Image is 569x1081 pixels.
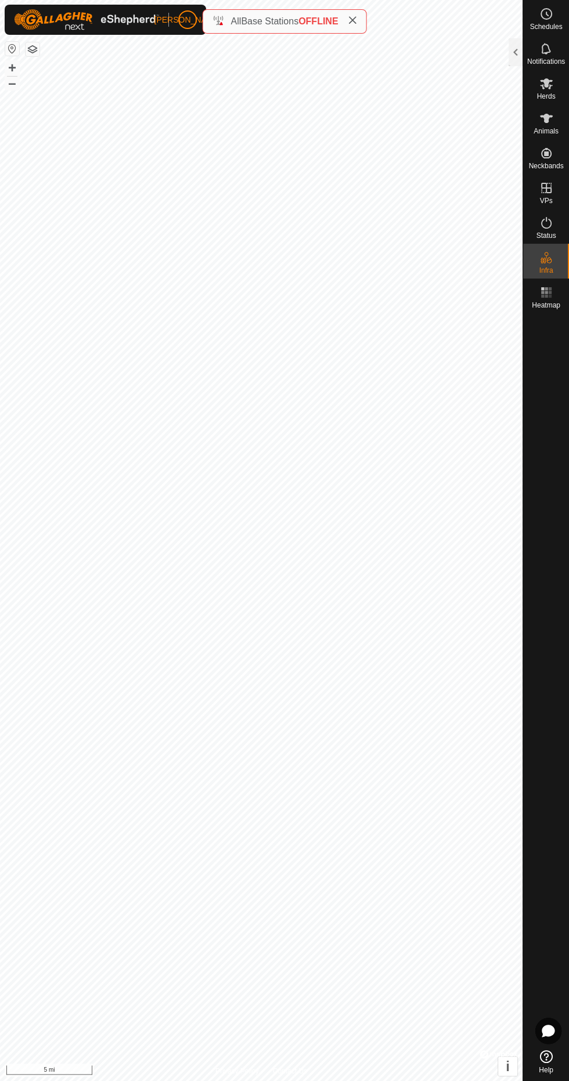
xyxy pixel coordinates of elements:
[215,1066,259,1076] a: Privacy Policy
[539,197,552,204] span: VPs
[231,16,242,26] span: All
[539,1066,553,1073] span: Help
[26,42,39,56] button: Map Layers
[273,1066,307,1076] a: Contact Us
[154,14,221,26] span: [PERSON_NAME]
[523,1046,569,1078] a: Help
[14,9,159,30] img: Gallagher Logo
[532,302,560,309] span: Heatmap
[530,23,562,30] span: Schedules
[5,76,19,90] button: –
[298,16,338,26] span: OFFLINE
[506,1058,510,1074] span: i
[539,267,553,274] span: Infra
[536,93,555,100] span: Herds
[5,61,19,75] button: +
[5,42,19,56] button: Reset Map
[534,128,559,135] span: Animals
[241,16,298,26] span: Base Stations
[536,232,556,239] span: Status
[527,58,565,65] span: Notifications
[528,162,563,169] span: Neckbands
[498,1057,517,1076] button: i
